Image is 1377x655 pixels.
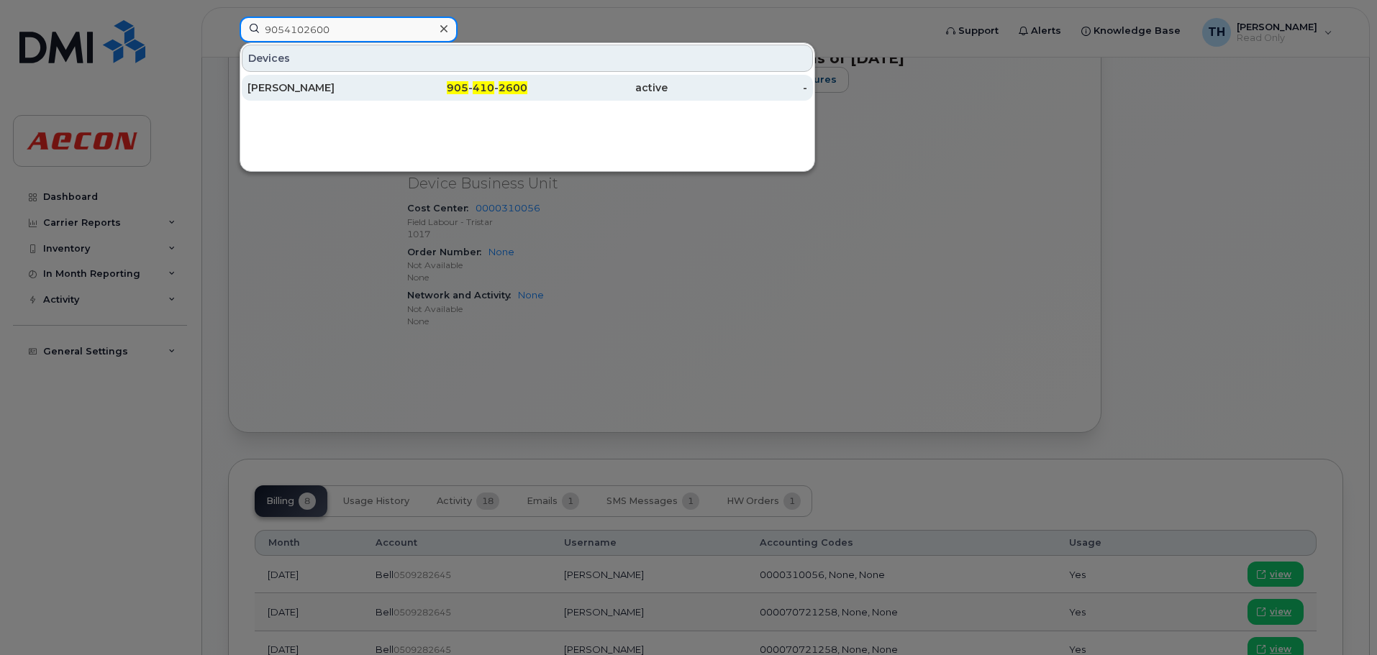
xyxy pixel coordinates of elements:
[499,81,527,94] span: 2600
[447,81,468,94] span: 905
[473,81,494,94] span: 410
[388,81,528,95] div: - -
[247,81,388,95] div: [PERSON_NAME]
[242,75,813,101] a: [PERSON_NAME]905-410-2600active-
[240,17,458,42] input: Find something...
[242,45,813,72] div: Devices
[668,81,808,95] div: -
[527,81,668,95] div: active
